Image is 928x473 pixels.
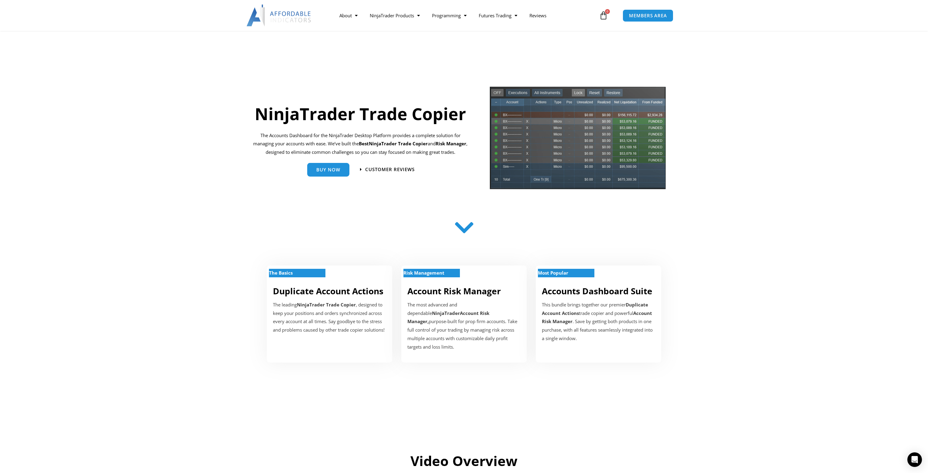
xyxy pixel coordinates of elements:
b: Best [359,140,369,147]
strong: NinjaTrader [432,310,460,316]
a: Duplicate Account Actions [273,285,383,297]
a: Account Risk Manager [407,285,501,297]
img: LogoAI | Affordable Indicators – NinjaTrader [246,5,312,26]
img: tradecopier | Affordable Indicators – NinjaTrader [489,86,666,194]
a: Programming [426,8,473,22]
iframe: Customer reviews powered by Trustpilot [277,390,651,432]
div: Open Intercom Messenger [907,452,922,467]
h1: NinjaTrader Trade Copier [250,102,471,125]
span: 0 [605,9,610,14]
a: About [333,8,364,22]
strong: The Basics [269,270,293,276]
strong: Risk Manager [436,140,466,147]
p: The Accounts Dashboard for the NinjaTrader Desktop Platform provides a complete solution for mana... [250,131,471,157]
a: Reviews [523,8,552,22]
a: Buy Now [307,163,349,177]
strong: Most Popular [538,270,568,276]
p: The most advanced and dependable purpose-built for prop firm accounts. Take full control of your ... [407,301,521,351]
nav: Menu [333,8,597,22]
strong: NinjaTrader Trade Copier [297,302,356,308]
strong: Duplicate Account Actions [542,302,648,316]
p: The leading , designed to keep your positions and orders synchronized across every account at all... [273,301,386,334]
div: This bundle brings together our premier trade copier and powerful . Save by getting both products... [542,301,655,343]
a: 0 [590,7,617,24]
span: MEMBERS AREA [629,13,667,18]
a: Accounts Dashboard Suite [542,285,652,297]
a: Customer Reviews [360,167,415,172]
span: Buy Now [316,167,340,172]
strong: NinjaTrader Trade Copier [369,140,428,147]
a: Futures Trading [473,8,523,22]
h2: Video Overview [294,452,634,470]
a: MEMBERS AREA [623,9,673,22]
strong: Account Risk Manager, [407,310,489,325]
span: Customer Reviews [365,167,415,172]
strong: Risk Management [403,270,444,276]
a: NinjaTrader Products [364,8,426,22]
